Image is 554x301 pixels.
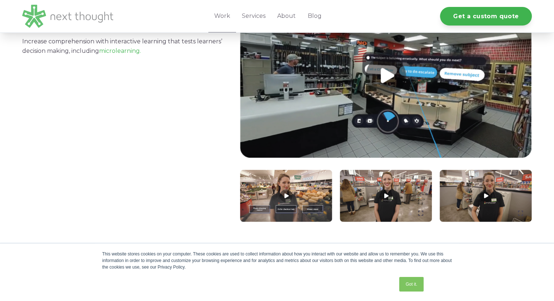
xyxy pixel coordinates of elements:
a: Got it. [399,277,423,292]
img: LG - NextThought Logo [22,5,113,28]
div: This website stores cookies on your computer. These cookies are used to collect information about... [102,251,452,270]
a: microlearning. [99,47,141,54]
span: Increase comprehension with interactive learning that tests learners’ decision making, including [22,38,222,54]
a: Get a custom quote [440,7,532,26]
